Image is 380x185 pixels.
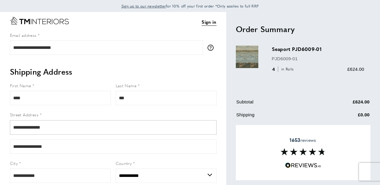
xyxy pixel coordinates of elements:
[317,98,370,110] td: £624.00
[236,24,370,34] h2: Order Summary
[317,124,370,136] td: £104.00
[121,3,259,9] span: for 10% off your first order *Only applies to full RRP
[10,66,217,77] h2: Shipping Address
[272,66,296,73] div: 4
[236,98,317,110] td: Subtotal
[290,136,300,143] strong: 1653
[10,112,39,118] span: Street Address
[10,32,37,38] span: Email address
[236,124,317,136] td: VAT
[236,111,317,123] td: Shipping
[317,111,370,123] td: £0.00
[347,67,364,72] span: £624.00
[236,46,258,68] img: Seaport PJD6009-01
[281,148,326,155] img: Reviews section
[116,160,132,166] span: Country
[278,66,295,72] span: in Rolls
[116,82,137,88] span: Last Name
[285,163,321,168] img: Reviews.io 5 stars
[208,45,217,51] button: More information
[10,160,18,166] span: City
[10,82,31,88] span: First Name
[202,18,216,26] a: Sign in
[121,3,166,9] a: Sign up to our newsletter
[10,17,69,25] a: Go to Home page
[290,137,316,143] span: reviews
[272,46,364,52] h3: Seaport PJD6009-01
[272,55,364,62] p: PJD6009-01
